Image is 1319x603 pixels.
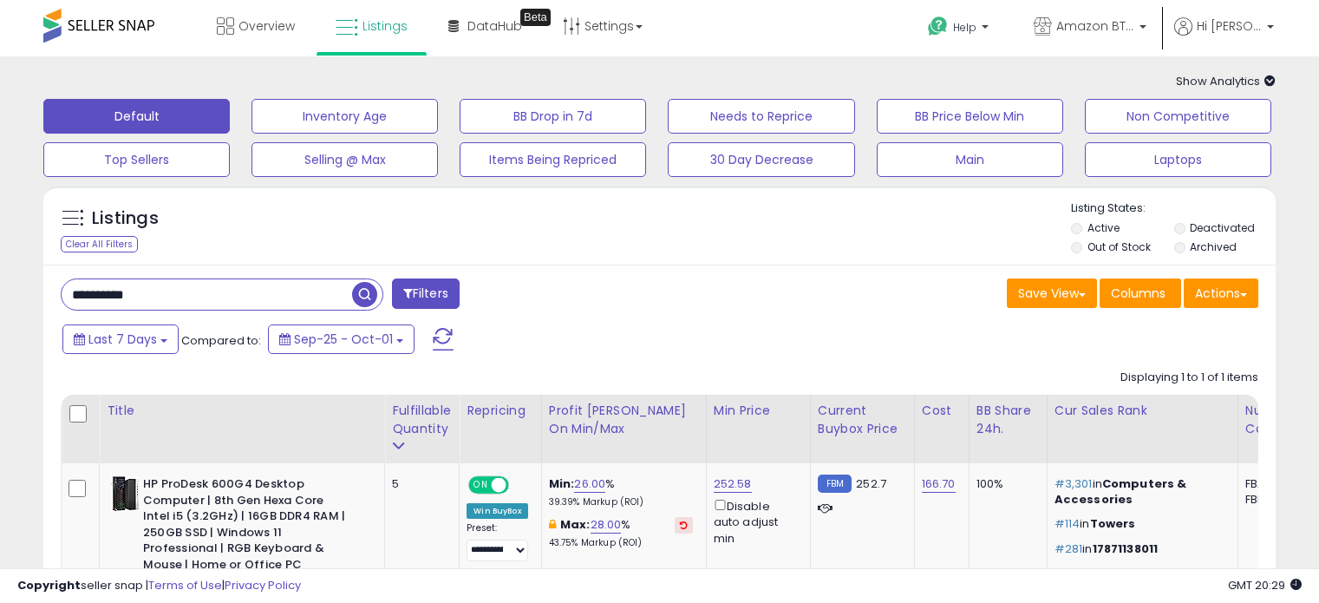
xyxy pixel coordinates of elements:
[922,475,956,493] a: 166.70
[392,476,446,492] div: 5
[467,17,522,35] span: DataHub
[818,402,907,438] div: Current Buybox Price
[1245,492,1303,508] div: FBM: 0
[1176,73,1276,89] span: Show Analytics
[877,99,1063,134] button: BB Price Below Min
[1007,279,1097,308] button: Save View
[1228,577,1302,593] span: 2025-10-13 20:29 GMT
[1184,279,1258,308] button: Actions
[181,332,261,349] span: Compared to:
[294,331,393,348] span: Sep-25 - Oct-01
[1087,220,1120,235] label: Active
[467,402,534,420] div: Repricing
[1087,239,1151,254] label: Out of Stock
[1085,142,1271,177] button: Laptops
[392,279,460,309] button: Filters
[549,475,575,492] b: Min:
[460,99,646,134] button: BB Drop in 7d
[143,476,354,593] b: HP ProDesk 600G4 Desktop Computer | 8th Gen Hexa Core Intel i5 (3.2GHz) | 16GB DDR4 RAM | 250GB S...
[922,402,962,420] div: Cost
[520,9,551,26] div: Tooltip anchor
[549,517,693,549] div: %
[1055,475,1187,508] span: Computers & Accessories
[148,577,222,593] a: Terms of Use
[953,20,976,35] span: Help
[1071,200,1276,217] p: Listing States:
[107,402,377,420] div: Title
[1093,541,1159,557] span: 17871138011
[467,503,528,519] div: Win BuyBox
[17,577,81,593] strong: Copyright
[111,476,139,511] img: 51zCnjMcqJL._SL40_.jpg
[62,324,179,354] button: Last 7 Days
[251,142,438,177] button: Selling @ Max
[541,395,706,463] th: The percentage added to the cost of goods (COGS) that forms the calculator for Min & Max prices.
[1174,17,1274,56] a: Hi [PERSON_NAME]
[88,331,157,348] span: Last 7 Days
[668,99,854,134] button: Needs to Reprice
[1055,516,1224,532] p: in
[17,578,301,594] div: seller snap | |
[1055,475,1093,492] span: #3,301
[392,402,452,438] div: Fulfillable Quantity
[1055,476,1224,508] p: in
[1197,17,1262,35] span: Hi [PERSON_NAME]
[1056,17,1134,35] span: Amazon BTG
[877,142,1063,177] button: Main
[1190,239,1237,254] label: Archived
[92,206,159,231] h5: Listings
[549,537,693,549] p: 43.75% Markup (ROI)
[1055,515,1081,532] span: #114
[549,496,693,508] p: 39.39% Markup (ROI)
[714,402,803,420] div: Min Price
[714,496,797,547] div: Disable auto adjust min
[549,476,693,508] div: %
[1055,541,1083,557] span: #281
[818,475,852,493] small: FBM
[43,142,230,177] button: Top Sellers
[549,402,699,438] div: Profit [PERSON_NAME] on Min/Max
[506,478,534,493] span: OFF
[460,142,646,177] button: Items Being Repriced
[914,3,1006,56] a: Help
[470,478,492,493] span: ON
[1055,541,1224,557] p: in
[927,16,949,37] i: Get Help
[467,522,528,561] div: Preset:
[714,475,752,493] a: 252.58
[61,236,138,252] div: Clear All Filters
[43,99,230,134] button: Default
[238,17,295,35] span: Overview
[1245,402,1309,438] div: Num of Comp.
[268,324,415,354] button: Sep-25 - Oct-01
[591,516,622,534] a: 28.00
[1111,285,1166,302] span: Columns
[1090,515,1136,532] span: Towers
[1120,370,1258,386] div: Displaying 1 to 1 of 1 items
[574,475,605,493] a: 26.00
[560,516,591,533] b: Max:
[976,402,1040,438] div: BB Share 24h.
[225,577,301,593] a: Privacy Policy
[1245,476,1303,492] div: FBA: 0
[251,99,438,134] button: Inventory Age
[856,475,886,492] span: 252.7
[1085,99,1271,134] button: Non Competitive
[1100,279,1181,308] button: Columns
[976,476,1034,492] div: 100%
[1190,220,1255,235] label: Deactivated
[362,17,408,35] span: Listings
[1055,402,1231,420] div: Cur Sales Rank
[668,142,854,177] button: 30 Day Decrease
